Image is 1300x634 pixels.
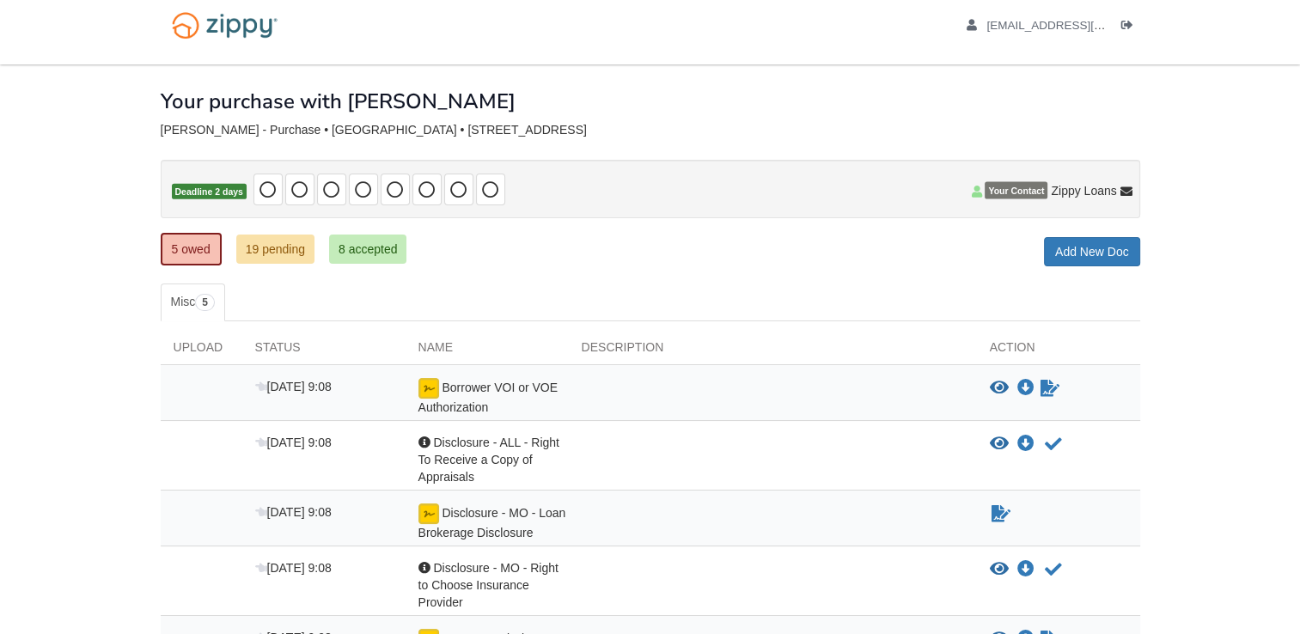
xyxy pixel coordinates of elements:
[255,561,332,575] span: [DATE] 9:08
[161,338,242,364] div: Upload
[418,561,558,609] span: Disclosure - MO - Right to Choose Insurance Provider
[161,3,289,47] img: Logo
[1017,563,1035,576] a: Download Disclosure - MO - Right to Choose Insurance Provider
[418,381,558,414] span: Borrower VOI or VOE Authorization
[1044,237,1140,266] a: Add New Doc
[255,505,332,519] span: [DATE] 9:08
[161,283,225,321] a: Misc
[1017,381,1035,395] a: Download Borrower VOI or VOE Authorization
[418,506,566,540] span: Disclosure - MO - Loan Brokerage Disclosure
[1043,434,1064,454] button: Acknowledge receipt of document
[986,19,1183,32] span: cjhonea16@gmail.com
[418,503,439,524] img: esign
[242,338,406,364] div: Status
[1051,182,1116,199] span: Zippy Loans
[1043,559,1064,580] button: Acknowledge receipt of document
[195,294,215,311] span: 5
[161,90,516,113] h1: Your purchase with [PERSON_NAME]
[406,338,569,364] div: Name
[990,561,1009,578] button: View Disclosure - MO - Right to Choose Insurance Provider
[985,182,1047,199] span: Your Contact
[990,503,1012,524] a: Waiting for your co-borrower to e-sign
[977,338,1140,364] div: Action
[967,19,1184,36] a: edit profile
[255,380,332,393] span: [DATE] 9:08
[990,436,1009,453] button: View Disclosure - ALL - Right To Receive a Copy of Appraisals
[1121,19,1140,36] a: Log out
[255,436,332,449] span: [DATE] 9:08
[569,338,977,364] div: Description
[236,235,314,264] a: 19 pending
[329,235,407,264] a: 8 accepted
[172,184,247,200] span: Deadline 2 days
[1039,378,1061,399] a: Waiting for your co-borrower to e-sign
[161,233,222,265] a: 5 owed
[418,378,439,399] img: esign
[1017,437,1035,451] a: Download Disclosure - ALL - Right To Receive a Copy of Appraisals
[418,436,559,484] span: Disclosure - ALL - Right To Receive a Copy of Appraisals
[990,380,1009,397] button: View Borrower VOI or VOE Authorization
[161,123,1140,137] div: [PERSON_NAME] - Purchase • [GEOGRAPHIC_DATA] • [STREET_ADDRESS]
